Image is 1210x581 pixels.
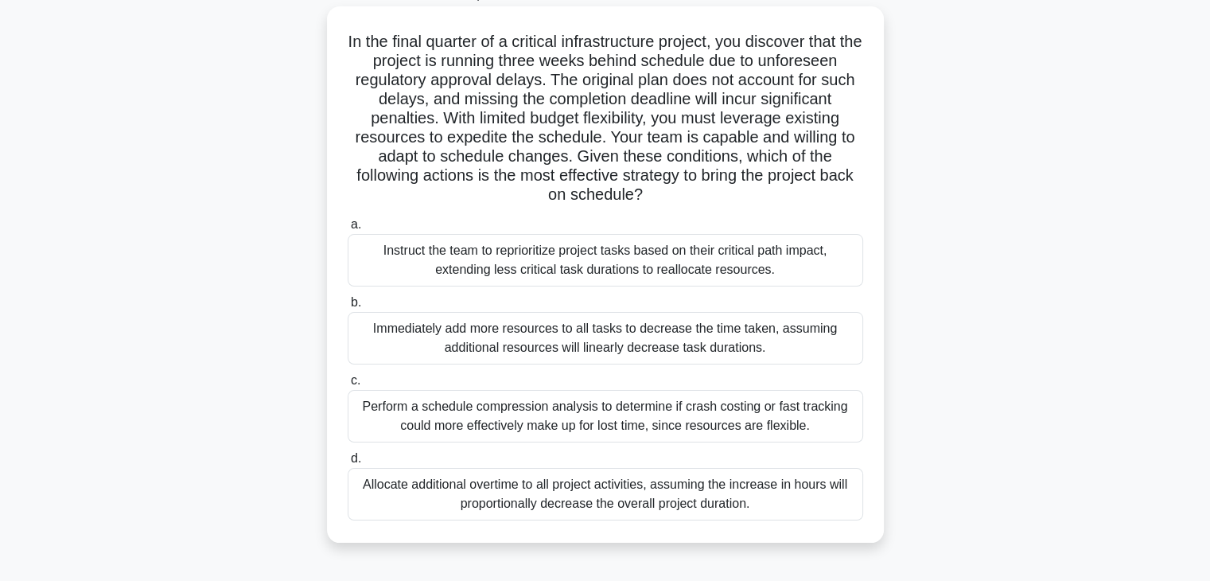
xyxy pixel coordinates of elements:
[348,390,863,443] div: Perform a schedule compression analysis to determine if crash costing or fast tracking could more...
[351,295,361,309] span: b.
[351,451,361,465] span: d.
[348,234,863,287] div: Instruct the team to reprioritize project tasks based on their critical path impact, extending le...
[348,468,863,521] div: Allocate additional overtime to all project activities, assuming the increase in hours will propo...
[351,217,361,231] span: a.
[348,312,863,365] div: Immediately add more resources to all tasks to decrease the time taken, assuming additional resou...
[346,32,865,205] h5: In the final quarter of a critical infrastructure project, you discover that the project is runni...
[351,373,360,387] span: c.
